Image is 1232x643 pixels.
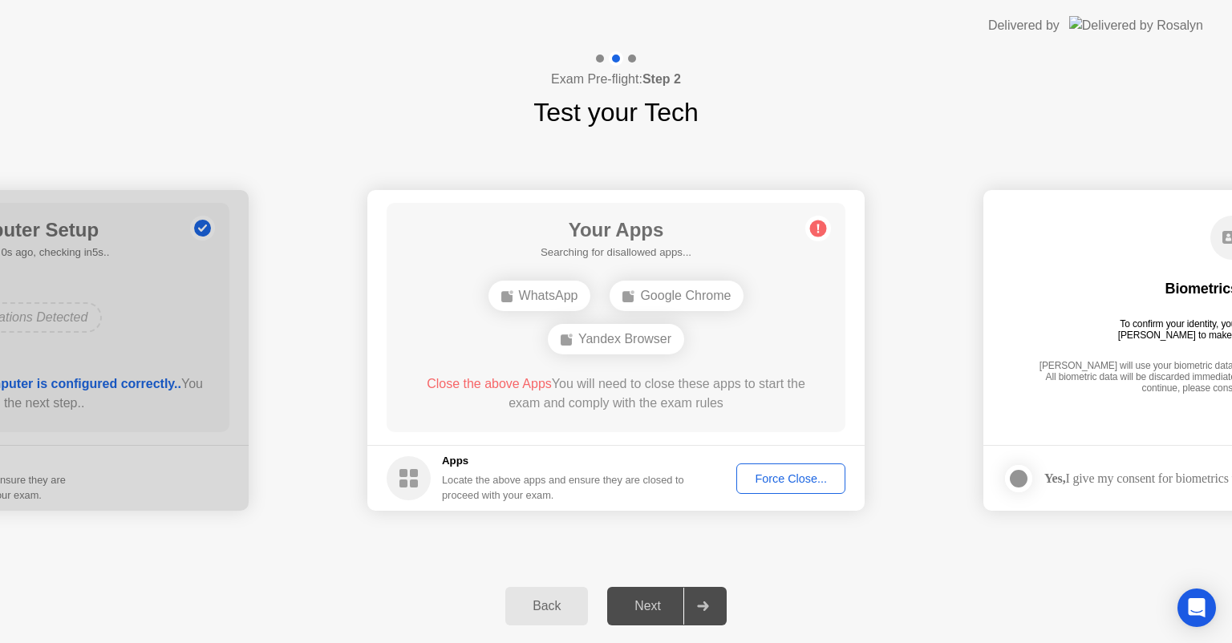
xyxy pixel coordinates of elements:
[742,472,840,485] div: Force Close...
[541,216,691,245] h1: Your Apps
[736,463,845,494] button: Force Close...
[442,472,685,503] div: Locate the above apps and ensure they are closed to proceed with your exam.
[551,70,681,89] h4: Exam Pre-flight:
[488,281,591,311] div: WhatsApp
[1177,588,1216,627] div: Open Intercom Messenger
[610,281,744,311] div: Google Chrome
[548,324,684,354] div: Yandex Browser
[642,72,681,86] b: Step 2
[442,453,685,469] h5: Apps
[612,599,683,613] div: Next
[505,587,588,625] button: Back
[410,374,823,413] div: You will need to close these apps to start the exam and comply with the exam rules
[607,587,727,625] button: Next
[988,16,1060,35] div: Delivered by
[533,93,699,131] h1: Test your Tech
[510,599,583,613] div: Back
[427,377,552,390] span: Close the above Apps
[1044,471,1065,485] strong: Yes,
[541,245,691,261] h5: Searching for disallowed apps...
[1069,16,1203,34] img: Delivered by Rosalyn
